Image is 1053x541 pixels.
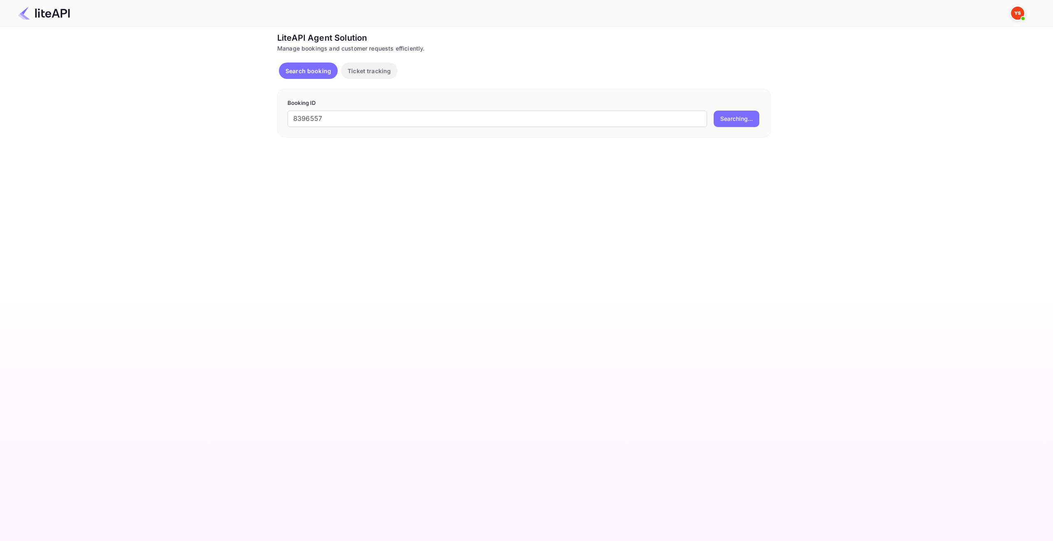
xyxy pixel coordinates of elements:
button: Searching... [714,111,759,127]
input: Enter Booking ID (e.g., 63782194) [288,111,707,127]
img: Yandex Support [1011,7,1024,20]
div: Manage bookings and customer requests efficiently. [277,44,771,53]
img: LiteAPI Logo [18,7,70,20]
p: Booking ID [288,99,761,107]
p: Ticket tracking [348,67,391,75]
div: LiteAPI Agent Solution [277,32,771,44]
p: Search booking [285,67,331,75]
